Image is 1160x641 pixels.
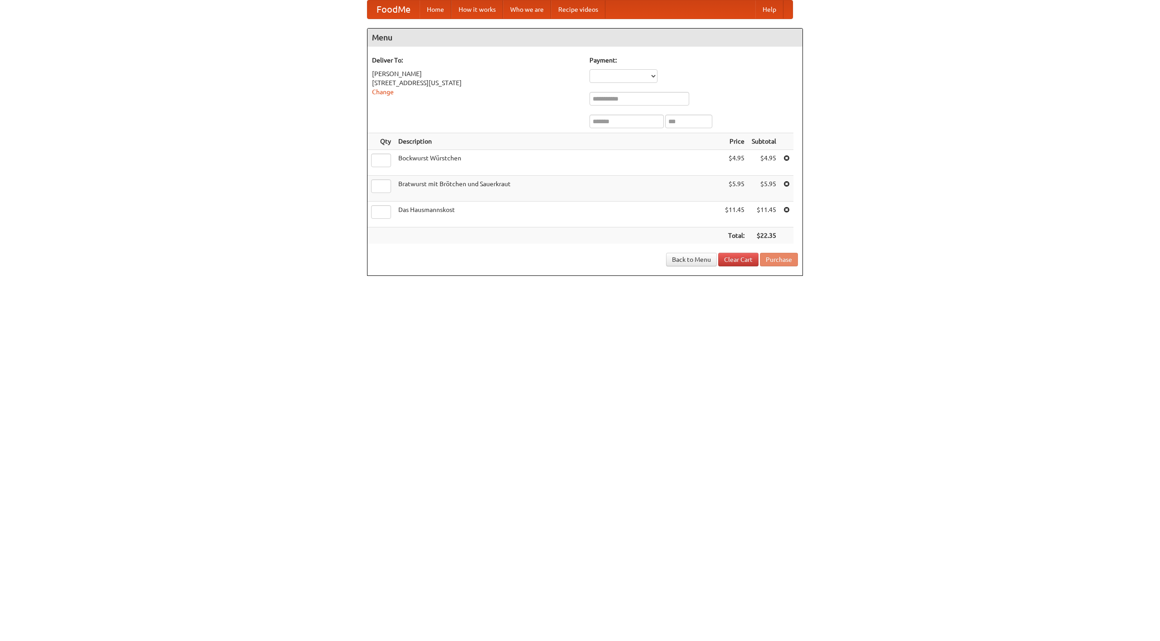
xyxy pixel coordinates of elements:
[721,176,748,202] td: $5.95
[503,0,551,19] a: Who we are
[372,69,580,78] div: [PERSON_NAME]
[451,0,503,19] a: How it works
[590,56,798,65] h5: Payment:
[718,253,759,266] a: Clear Cart
[395,202,721,227] td: Das Hausmannskost
[372,78,580,87] div: [STREET_ADDRESS][US_STATE]
[367,29,802,47] h4: Menu
[721,133,748,150] th: Price
[372,88,394,96] a: Change
[721,150,748,176] td: $4.95
[551,0,605,19] a: Recipe videos
[748,176,780,202] td: $5.95
[760,253,798,266] button: Purchase
[367,133,395,150] th: Qty
[748,133,780,150] th: Subtotal
[395,150,721,176] td: Bockwurst Würstchen
[748,202,780,227] td: $11.45
[755,0,783,19] a: Help
[721,227,748,244] th: Total:
[666,253,717,266] a: Back to Menu
[748,227,780,244] th: $22.35
[367,0,420,19] a: FoodMe
[395,133,721,150] th: Description
[395,176,721,202] td: Bratwurst mit Brötchen und Sauerkraut
[721,202,748,227] td: $11.45
[420,0,451,19] a: Home
[372,56,580,65] h5: Deliver To:
[748,150,780,176] td: $4.95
